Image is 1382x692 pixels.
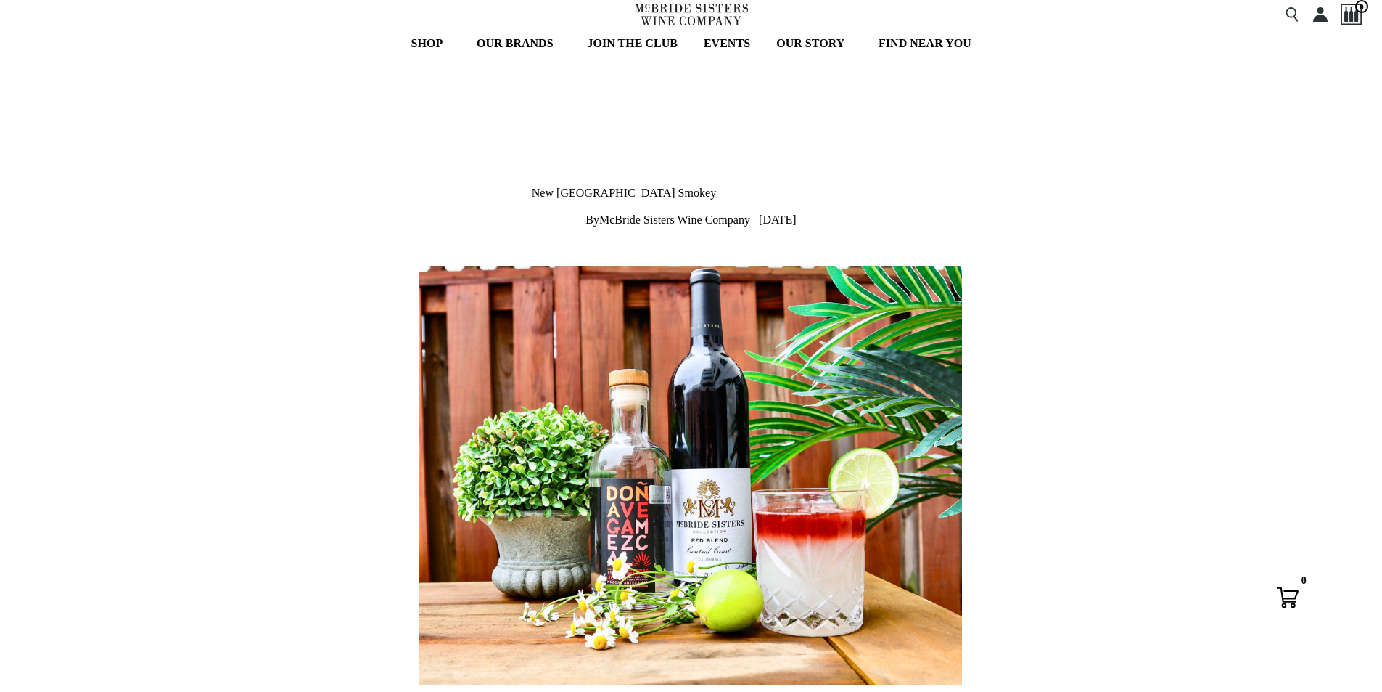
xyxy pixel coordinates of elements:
span: McBride Sisters Wine Company [599,213,750,226]
div: 0 [1295,572,1313,590]
span: OUR BRANDS [477,35,554,52]
span: EVENTS [704,35,750,52]
p: By – [DATE] [115,213,1267,227]
button: Mobile Menu Trigger [20,7,72,22]
span: OUR STORY [776,35,844,52]
a: JOIN THE CLUB [577,29,686,58]
span: [GEOGRAPHIC_DATA] [556,187,675,199]
span: SHOP [411,35,443,52]
span: JOIN THE CLUB [587,35,677,52]
a: OUR STORY [767,29,862,58]
a: SHOP [401,29,460,58]
span: FIND NEAR YOU [879,35,971,52]
a: OUR BRANDS [467,29,571,58]
span: Smokey [678,187,717,199]
span: New [532,187,554,199]
a: FIND NEAR YOU [869,29,981,58]
a: EVENTS [694,29,760,58]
